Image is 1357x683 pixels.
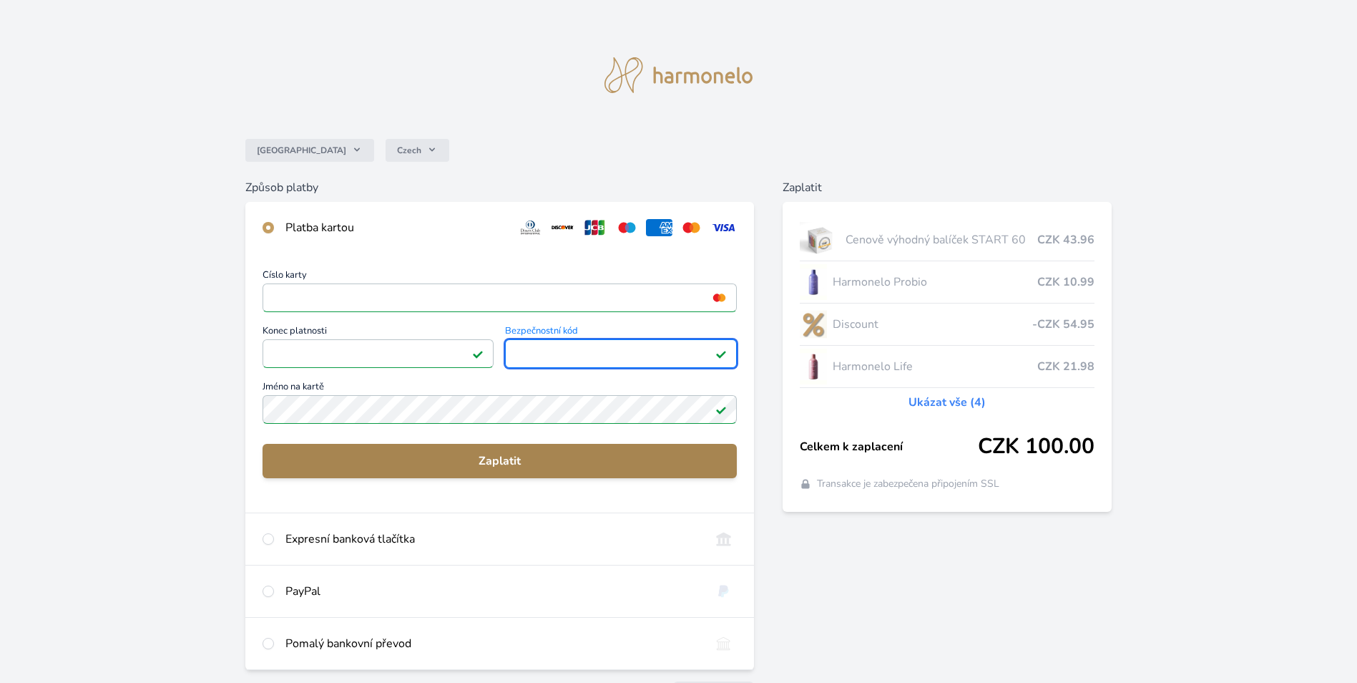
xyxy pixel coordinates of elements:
[245,139,374,162] button: [GEOGRAPHIC_DATA]
[817,477,999,491] span: Transakce je zabezpečena připojením SSL
[263,444,737,478] button: Zaplatit
[800,264,827,300] img: CLEAN_PROBIO_se_stinem_x-lo.jpg
[263,395,737,424] input: Jméno na kartěPlatné pole
[269,344,487,364] iframe: Iframe pro datum vypršení platnosti
[269,288,730,308] iframe: Iframe pro číslo karty
[285,219,506,236] div: Platba kartou
[1032,316,1094,333] span: -CZK 54.95
[257,145,346,156] span: [GEOGRAPHIC_DATA]
[263,271,737,284] span: Číslo karty
[833,358,1038,375] span: Harmonelo Life
[582,219,608,236] img: jcb.svg
[978,434,1094,460] span: CZK 100.00
[1037,231,1094,248] span: CZK 43.96
[263,382,737,395] span: Jméno na kartě
[846,231,1037,248] span: Cenově výhodný balíček START 60
[800,438,979,455] span: Celkem k zaplacení
[285,531,699,548] div: Expresní banková tlačítka
[710,583,737,600] img: paypal.svg
[678,219,705,236] img: mc.svg
[245,179,754,196] h6: Způsob platby
[783,179,1112,196] h6: Zaplatit
[472,348,484,359] img: Platné pole
[800,306,827,342] img: discount-lo.png
[1037,358,1094,375] span: CZK 21.98
[710,219,737,236] img: visa.svg
[908,394,986,411] a: Ukázat vše (4)
[833,316,1033,333] span: Discount
[800,222,841,258] img: start.jpg
[549,219,576,236] img: discover.svg
[833,273,1038,291] span: Harmonelo Probio
[604,57,753,93] img: logo.svg
[511,344,730,364] iframe: Iframe pro bezpečnostní kód
[386,139,449,162] button: Czech
[646,219,672,236] img: amex.svg
[285,583,699,600] div: PayPal
[715,348,727,359] img: Platné pole
[710,291,729,304] img: mc
[274,452,725,470] span: Zaplatit
[710,635,737,652] img: bankTransfer_IBAN.svg
[263,326,494,339] span: Konec platnosti
[517,219,544,236] img: diners.svg
[715,404,727,415] img: Platné pole
[710,531,737,548] img: onlineBanking_CZ.svg
[800,349,827,384] img: CLEAN_LIFE_se_stinem_x-lo.jpg
[1037,273,1094,291] span: CZK 10.99
[397,145,421,156] span: Czech
[614,219,640,236] img: maestro.svg
[505,326,736,339] span: Bezpečnostní kód
[285,635,699,652] div: Pomalý bankovní převod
